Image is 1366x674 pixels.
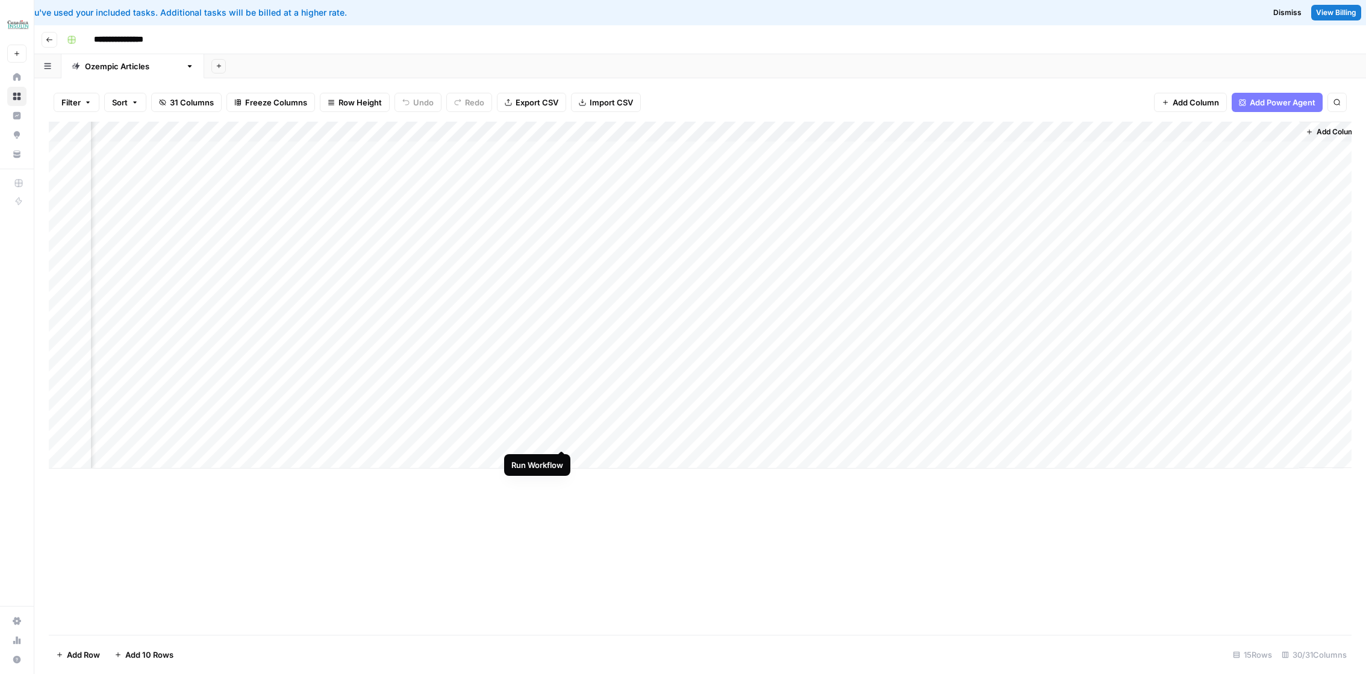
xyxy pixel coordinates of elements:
div: Fin says… [10,296,231,396]
div: Run Workflow [511,459,563,471]
div: If you still need help understanding how your tasks reset or have any other questions, I’m here t... [10,296,198,370]
div: So you're correct - your tasks will reset on [DATE] 04:00, giving you the rest of September to us... [19,213,222,260]
div: Was that helpful? [19,276,93,288]
button: Add Power Agent [1232,93,1323,112]
button: Gif picker [38,385,48,395]
span: Freeze Columns [245,96,307,108]
div: I understand the confusion! Your billing date ([DATE]) and task reset date are completely separate. [19,54,222,89]
span: Import CSV [590,96,633,108]
div: Your billing date ([DATE]) is when you're charged for your subscription, but it doesn't affect wh... [19,160,222,207]
button: Undo [395,93,441,112]
button: Start recording [76,385,86,395]
span: 31 Columns [170,96,214,108]
span: Sort [112,96,128,108]
textarea: Message… [10,360,231,380]
div: [MEDICAL_DATA] Articles [85,60,181,72]
div: I understand the confusion! Your billing date ([DATE]) and task reset date are completely separat... [10,46,231,268]
button: Row Height [320,93,390,112]
div: Fin says… [10,46,231,269]
div: Tasks always reset on a - meaning they reset at the beginning of each month regardless of when yo... [19,95,222,154]
span: Row Height [338,96,382,108]
h1: Fin [58,11,73,20]
div: 15 Rows [1228,645,1277,664]
button: Export CSV [497,93,566,112]
a: Your Data [7,145,27,164]
div: Was that helpful? [10,269,102,295]
span: Add Column [1173,96,1219,108]
div: Fin says… [10,269,231,296]
a: Usage [7,631,27,650]
button: Import CSV [571,93,641,112]
button: Emoji picker [19,385,28,395]
button: Sort [104,93,146,112]
button: Add Column [1154,93,1227,112]
button: Freeze Columns [226,93,315,112]
a: Source reference 115595208: [22,132,31,142]
button: Add 10 Rows [107,645,181,664]
span: Export CSV [516,96,558,108]
button: go back [8,5,31,28]
img: BCI Logo [7,14,29,36]
button: Add Row [49,645,107,664]
button: 31 Columns [151,93,222,112]
div: You've used your included tasks. Additional tasks will be billed at a higher rate. [10,7,805,19]
span: Add Column [1317,126,1359,137]
button: Dismiss [1268,5,1306,20]
button: Workspace: BCI [7,10,27,40]
span: Redo [465,96,484,108]
span: Filter [61,96,81,108]
span: Add Power Agent [1250,96,1315,108]
a: Home [7,67,27,87]
a: Opportunities [7,125,27,145]
div: If you still need help understanding how your tasks reset or have any other questions, I’m here t... [19,304,188,363]
div: Close [211,5,233,27]
a: [MEDICAL_DATA] Articles [61,54,204,78]
button: Upload attachment [57,385,67,395]
button: Filter [54,93,99,112]
span: Dismiss [1273,7,1302,18]
a: View Billing [1311,5,1361,20]
span: View Billing [1316,7,1356,18]
button: Redo [446,93,492,112]
span: Add 10 Rows [125,649,173,661]
a: Insights [7,106,27,125]
div: 30/31 Columns [1277,645,1352,664]
a: Browse [7,87,27,106]
button: Send a message… [207,380,226,399]
span: Undo [413,96,434,108]
button: Help + Support [7,650,27,669]
span: Add Row [67,649,100,661]
img: Profile image for Fin [34,7,54,26]
button: Home [189,5,211,28]
button: Add Column [1301,124,1364,140]
a: Settings [7,611,27,631]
